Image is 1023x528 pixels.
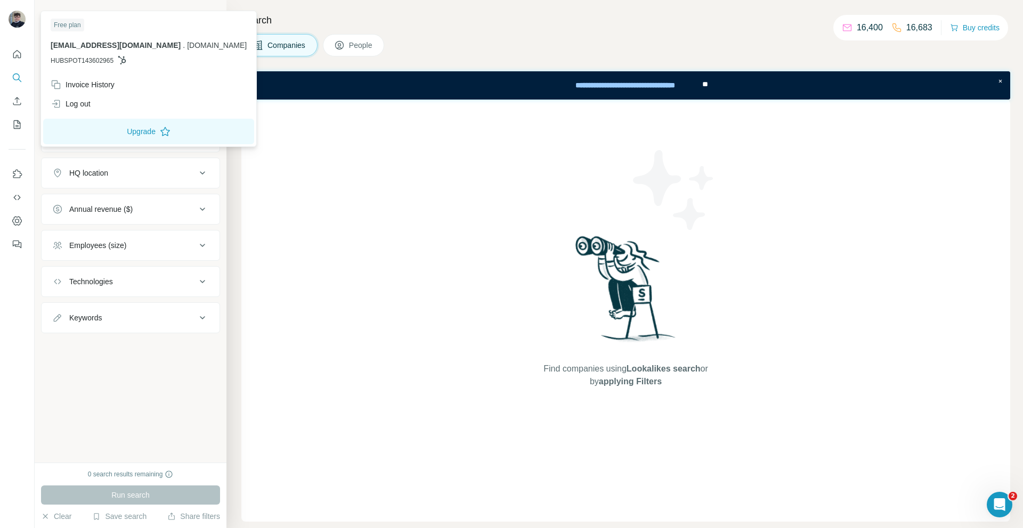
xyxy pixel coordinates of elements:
[69,276,113,287] div: Technologies
[42,233,220,258] button: Employees (size)
[167,511,220,522] button: Share filters
[349,40,374,51] span: People
[42,160,220,186] button: HQ location
[627,364,701,373] span: Lookalikes search
[267,40,306,51] span: Companies
[51,56,113,65] span: HUBSPOT143602965
[41,511,71,522] button: Clear
[69,168,108,178] div: HQ location
[51,19,84,31] div: Free plan
[183,41,185,49] span: .
[187,41,247,49] span: [DOMAIN_NAME]
[42,196,220,222] button: Annual revenue ($)
[241,71,1010,100] iframe: Banner
[1009,492,1017,500] span: 2
[9,45,26,64] button: Quick start
[9,188,26,207] button: Use Surfe API
[185,6,226,22] button: Hide
[9,211,26,230] button: Dashboard
[92,511,147,522] button: Save search
[987,492,1012,517] iframe: Intercom live chat
[626,142,722,238] img: Surfe Illustration - Stars
[571,233,681,352] img: Surfe Illustration - Woman searching with binoculars
[69,240,126,251] div: Employees (size)
[9,164,26,184] button: Use Surfe on LinkedIn
[857,21,883,34] p: 16,400
[69,204,133,214] div: Annual revenue ($)
[9,92,26,111] button: Enrich CSV
[9,68,26,87] button: Search
[51,79,115,90] div: Invoice History
[599,377,662,386] span: applying Filters
[906,21,932,34] p: 16,683
[42,305,220,331] button: Keywords
[69,312,102,323] div: Keywords
[41,10,75,19] div: New search
[9,235,26,254] button: Feedback
[9,11,26,28] img: Avatar
[241,13,1010,28] h4: Search
[88,469,174,479] div: 0 search results remaining
[540,362,711,388] span: Find companies using or by
[51,41,181,49] span: [EMAIL_ADDRESS][DOMAIN_NAME]
[43,119,254,144] button: Upgrade
[42,269,220,294] button: Technologies
[51,98,91,109] div: Log out
[9,115,26,134] button: My lists
[950,20,1000,35] button: Buy credits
